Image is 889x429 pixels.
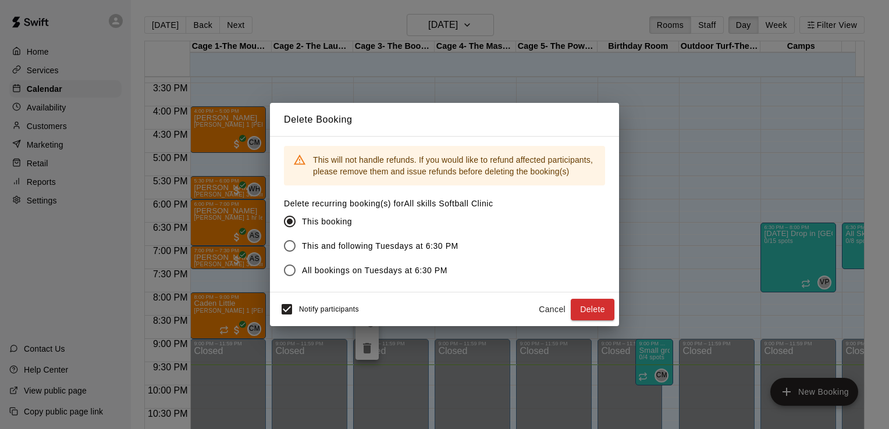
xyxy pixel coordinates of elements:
button: Cancel [534,299,571,320]
label: Delete recurring booking(s) for All skills Softball Clinic [284,198,493,209]
span: This and following Tuesdays at 6:30 PM [302,240,458,252]
h2: Delete Booking [270,103,619,137]
button: Delete [571,299,614,320]
div: This will not handle refunds. If you would like to refund affected participants, please remove th... [313,149,596,182]
span: Notify participants [299,306,359,314]
span: All bookings on Tuesdays at 6:30 PM [302,264,447,277]
span: This booking [302,216,352,228]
